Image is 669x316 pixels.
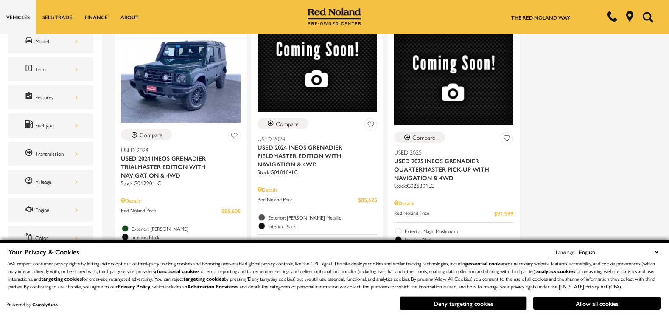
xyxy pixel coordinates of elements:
a: Red Noland Price $91,999 [394,209,514,218]
div: Compare [140,131,162,138]
span: Used 2024 [121,145,234,154]
div: Pricing Details - Used 2024 INEOS Grenadier Trialmaster Edition With Navigation & 4WD [121,197,241,204]
button: Open the search field [639,0,656,34]
a: Used 2025Used 2025 INEOS Grenadier Quartermaster Pick-up With Navigation & 4WD [394,148,514,182]
div: EngineEngine [8,198,93,222]
div: Stock : G025301LC [394,182,514,189]
span: Your Privacy & Cookies [8,247,79,257]
button: Save Vehicle [501,132,513,147]
a: ComplyAuto [32,302,58,308]
a: Red Noland Price $85,605 [121,206,241,215]
span: Color [25,232,35,243]
span: Used 2024 [258,134,371,143]
a: Red Noland Pre-Owned [308,11,361,20]
button: Allow all cookies [533,297,661,310]
p: We respect consumer privacy rights by letting visitors opt out of third-party tracking cookies an... [8,260,661,290]
span: Fueltype [25,120,35,131]
div: Pricing Details - Used 2025 INEOS Grenadier Quartermaster Pick-up With Navigation & 4WD [394,199,514,207]
div: Stock : G012901LC [121,179,241,187]
img: Red Noland Pre-Owned [308,8,361,25]
div: ModelModel [8,29,93,53]
span: Model [25,36,35,47]
span: Red Noland Price [394,209,495,218]
div: Color [35,233,78,243]
span: Mileage [25,176,35,187]
strong: analytics cookies [536,267,575,275]
a: Used 2024Used 2024 INEOS Grenadier Trialmaster Edition With Navigation & 4WD [121,145,241,179]
span: Used 2024 INEOS Grenadier Fieldmaster Edition With Navigation & 4WD [258,143,371,168]
span: Used 2025 [394,148,507,156]
div: Mileage [35,177,78,186]
a: Red Noland Price $85,625 [258,195,377,204]
span: Interior: Black [405,235,514,244]
div: Pricing Details - Used 2024 INEOS Grenadier Fieldmaster Edition With Navigation & 4WD [258,186,377,193]
div: TransmissionTransmission [8,142,93,166]
div: Trim [35,65,78,74]
strong: targeting cookies [183,275,224,282]
button: Save Vehicle [228,129,241,145]
img: 2024 INEOS Grenadier Fieldmaster Edition [258,20,377,112]
a: Privacy Policy [118,282,150,290]
strong: Arbitration Provision [187,282,238,290]
div: Fueltype [35,121,78,130]
select: Language Select [577,247,661,257]
img: 2025 INEOS Grenadier Quartermaster Pick-up [394,33,514,125]
a: The Red Noland Way [511,14,570,21]
button: Compare Vehicle [121,129,172,140]
img: 2024 INEOS Grenadier Trialmaster Edition [121,33,241,123]
div: Language: [556,249,575,254]
span: $85,605 [221,206,241,215]
div: FueltypeFueltype [8,113,93,137]
div: Compare [412,133,435,141]
span: Red Noland Price [258,195,358,204]
strong: essential cookies [467,260,507,267]
span: Transmission [25,148,35,159]
div: Model [35,37,78,46]
span: Trim [25,64,35,75]
a: Used 2024Used 2024 INEOS Grenadier Fieldmaster Edition With Navigation & 4WD [258,134,377,168]
button: Compare Vehicle [258,118,308,129]
span: Red Noland Price [121,206,221,215]
span: Interior: Black [268,222,377,230]
span: Used 2025 INEOS Grenadier Quartermaster Pick-up With Navigation & 4WD [394,156,507,182]
div: MileageMileage [8,170,93,194]
button: Deny targeting cookies [400,296,527,310]
div: FeaturesFeatures [8,85,93,109]
button: Compare Vehicle [394,132,445,143]
div: ColorColor [8,226,93,250]
span: Features [25,92,35,103]
strong: targeting cookies [41,275,82,282]
strong: functional cookies [157,267,199,275]
span: $91,999 [494,209,513,218]
div: Features [35,93,78,102]
div: TrimTrim [8,57,93,81]
span: Used 2024 INEOS Grenadier Trialmaster Edition With Navigation & 4WD [121,154,234,179]
span: Interior: Black [132,233,241,241]
span: Exterior: [PERSON_NAME] Metallic [268,213,377,222]
div: Compare [276,120,299,127]
div: Powered by [6,302,58,307]
span: $85,625 [358,195,377,204]
button: Save Vehicle [364,118,377,134]
span: Exterior: [PERSON_NAME] [132,224,241,233]
span: Exterior: Magic Mushroom [405,227,514,235]
div: Stock : G018104LC [258,168,377,176]
div: Transmission [35,149,78,158]
div: Engine [35,205,78,214]
span: Engine [25,204,35,215]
